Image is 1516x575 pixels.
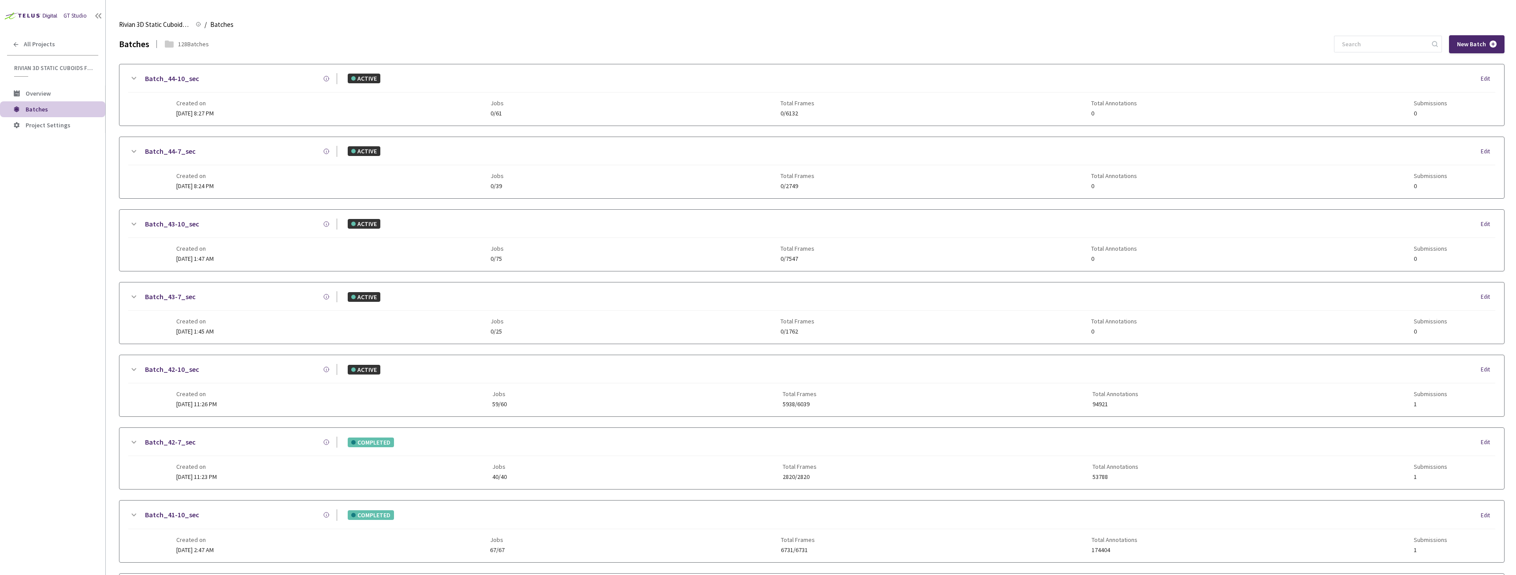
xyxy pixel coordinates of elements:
[178,39,209,49] div: 128 Batches
[490,172,504,179] span: Jobs
[176,172,214,179] span: Created on
[1414,474,1447,480] span: 1
[1457,41,1486,48] span: New Batch
[145,437,196,448] a: Batch_42-7_sec
[492,390,507,397] span: Jobs
[176,390,217,397] span: Created on
[1414,318,1447,325] span: Submissions
[176,463,217,470] span: Created on
[1414,256,1447,262] span: 0
[1414,390,1447,397] span: Submissions
[1091,328,1137,335] span: 0
[1091,245,1137,252] span: Total Annotations
[348,292,380,302] div: ACTIVE
[1414,401,1447,408] span: 1
[492,474,507,480] span: 40/40
[1414,183,1447,189] span: 0
[1414,100,1447,107] span: Submissions
[492,401,507,408] span: 59/60
[14,64,93,72] span: Rivian 3D Static Cuboids fixed[2024-25]
[490,328,504,335] span: 0/25
[348,510,394,520] div: COMPLETED
[176,536,214,543] span: Created on
[1092,474,1138,480] span: 53788
[119,37,149,51] div: Batches
[781,536,815,543] span: Total Frames
[1414,463,1447,470] span: Submissions
[490,110,504,117] span: 0/61
[1414,547,1447,553] span: 1
[780,245,814,252] span: Total Frames
[24,41,55,48] span: All Projects
[348,365,380,375] div: ACTIVE
[1091,183,1137,189] span: 0
[780,172,814,179] span: Total Frames
[1414,328,1447,335] span: 0
[1481,438,1495,447] div: Edit
[176,255,214,263] span: [DATE] 1:47 AM
[145,73,199,84] a: Batch_44-10_sec
[145,509,199,520] a: Batch_41-10_sec
[26,121,71,129] span: Project Settings
[783,474,817,480] span: 2820/2820
[210,19,234,30] span: Batches
[176,546,214,554] span: [DATE] 2:47 AM
[63,11,87,20] div: GT Studio
[119,137,1504,198] div: Batch_44-7_secACTIVEEditCreated on[DATE] 8:24 PMJobs0/39Total Frames0/2749Total Annotations0Submi...
[1091,172,1137,179] span: Total Annotations
[145,291,196,302] a: Batch_43-7_sec
[119,355,1504,416] div: Batch_42-10_secACTIVEEditCreated on[DATE] 11:26 PMJobs59/60Total Frames5938/6039Total Annotations...
[1481,74,1495,83] div: Edit
[783,390,817,397] span: Total Frames
[1481,293,1495,301] div: Edit
[145,364,199,375] a: Batch_42-10_sec
[1337,36,1431,52] input: Search
[176,318,214,325] span: Created on
[1092,390,1138,397] span: Total Annotations
[1092,401,1138,408] span: 94921
[1481,365,1495,374] div: Edit
[1091,100,1137,107] span: Total Annotations
[348,74,380,83] div: ACTIVE
[176,245,214,252] span: Created on
[1091,256,1137,262] span: 0
[348,219,380,229] div: ACTIVE
[1091,110,1137,117] span: 0
[490,318,504,325] span: Jobs
[781,547,815,553] span: 6731/6731
[1414,172,1447,179] span: Submissions
[176,327,214,335] span: [DATE] 1:45 AM
[783,401,817,408] span: 5938/6039
[26,105,48,113] span: Batches
[145,219,199,230] a: Batch_43-10_sec
[1481,220,1495,229] div: Edit
[119,64,1504,126] div: Batch_44-10_secACTIVEEditCreated on[DATE] 8:27 PMJobs0/61Total Frames0/6132Total Annotations0Subm...
[1414,536,1447,543] span: Submissions
[1414,110,1447,117] span: 0
[780,100,814,107] span: Total Frames
[176,100,214,107] span: Created on
[176,400,217,408] span: [DATE] 11:26 PM
[1092,547,1137,553] span: 174404
[176,473,217,481] span: [DATE] 11:23 PM
[119,210,1504,271] div: Batch_43-10_secACTIVEEditCreated on[DATE] 1:47 AMJobs0/75Total Frames0/7547Total Annotations0Subm...
[176,182,214,190] span: [DATE] 8:24 PM
[119,501,1504,562] div: Batch_41-10_secCOMPLETEDEditCreated on[DATE] 2:47 AMJobs67/67Total Frames6731/6731Total Annotatio...
[783,463,817,470] span: Total Frames
[145,146,196,157] a: Batch_44-7_sec
[1091,318,1137,325] span: Total Annotations
[1481,511,1495,520] div: Edit
[780,183,814,189] span: 0/2749
[490,256,504,262] span: 0/75
[348,146,380,156] div: ACTIVE
[780,328,814,335] span: 0/1762
[119,282,1504,344] div: Batch_43-7_secACTIVEEditCreated on[DATE] 1:45 AMJobs0/25Total Frames0/1762Total Annotations0Submi...
[1092,463,1138,470] span: Total Annotations
[176,109,214,117] span: [DATE] 8:27 PM
[780,110,814,117] span: 0/6132
[1092,536,1137,543] span: Total Annotations
[26,89,51,97] span: Overview
[1481,147,1495,156] div: Edit
[490,536,505,543] span: Jobs
[119,428,1504,489] div: Batch_42-7_secCOMPLETEDEditCreated on[DATE] 11:23 PMJobs40/40Total Frames2820/2820Total Annotatio...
